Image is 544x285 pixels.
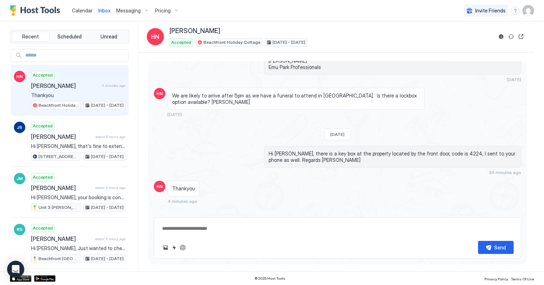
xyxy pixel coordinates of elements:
div: menu [511,6,520,15]
span: Accepted [171,39,191,46]
span: Recent [22,33,39,40]
span: JS [17,124,22,131]
span: Hi [PERSON_NAME], that's fine to extend, thanks [PERSON_NAME] [31,143,125,149]
div: Open Intercom Messenger [7,261,24,278]
span: Terms Of Use [511,277,534,281]
button: Upload image [161,243,170,252]
span: [PERSON_NAME] [31,184,92,191]
span: about 4 hours ago [95,237,125,241]
span: Hi [PERSON_NAME], your booking is confirmed, please collect your keys from our office, if you are... [31,194,125,201]
span: Hi [PERSON_NAME], Just wanted to check in and make sure you have everything you need? Hope you're... [31,245,125,252]
span: Privacy Policy [485,277,508,281]
span: about 4 hours ago [95,185,125,190]
span: HN [16,73,23,80]
button: Scheduled Messages [455,210,521,219]
div: User profile [523,5,534,16]
div: Send [494,244,506,251]
span: RS [17,226,22,233]
span: [DATE] - [DATE] [91,255,124,262]
span: Beachfront [GEOGRAPHIC_DATA] [38,255,79,262]
div: tab-group [10,30,129,43]
button: ChatGPT Auto Reply [178,243,187,252]
div: Scheduled Messages [465,211,513,218]
button: Open reservation [517,32,525,41]
span: Accepted [33,72,53,78]
button: Unread [90,32,128,42]
span: Pricing [155,7,171,14]
span: HN [156,90,163,97]
span: Beachfront Holiday Cottage [38,102,79,109]
a: App Store [10,275,31,282]
a: Inbox [98,7,110,14]
a: Google Play Store [34,275,56,282]
span: HN [151,32,160,41]
span: about 3 hours ago [95,134,125,139]
a: Calendar [72,7,93,14]
a: Host Tools Logo [10,5,63,16]
span: Accepted [33,123,53,129]
span: Thankyou [31,92,125,99]
span: HN [156,183,163,190]
span: [DATE] - [DATE] [273,39,305,46]
span: [PERSON_NAME] [31,82,99,89]
span: Hi [PERSON_NAME], there is a key box at the property located by the front door, code is 4224, I s... [269,151,517,163]
span: 4 minutes ago [102,83,125,88]
input: Input Field [22,49,128,62]
button: Scheduled [51,32,89,42]
a: Terms Of Use [511,275,534,282]
span: [DATE] - [DATE] [91,102,124,109]
button: Send [478,241,514,254]
span: [DATE] [331,132,345,137]
span: [DATE] - [DATE] [91,204,124,211]
span: [PERSON_NAME] [31,133,93,140]
span: [DATE] [167,112,182,117]
span: 4 minutes ago [167,199,197,204]
span: Accepted [33,174,53,180]
span: We are likely to arrive after 5pm as we have a funeral to attend in [GEOGRAPHIC_DATA]. Is there a... [172,93,420,105]
button: Quick reply [170,243,178,252]
span: Beachfront Holiday Cottage [203,39,260,46]
span: [STREET_ADDRESS], [GEOGRAPHIC_DATA] ([GEOGRAPHIC_DATA]) [38,153,79,160]
button: Reservation information [497,32,506,41]
span: [DATE] - [DATE] [91,153,124,160]
span: Scheduled [58,33,82,40]
span: Thankyou [172,185,195,192]
span: Unit 3 [PERSON_NAME] [38,204,79,211]
span: © 2025 Host Tools [255,276,286,281]
span: [DATE] [507,77,521,82]
span: Unread [100,33,117,40]
span: Invite Friends [475,7,506,14]
span: Messaging [116,7,141,14]
span: Accepted [33,225,53,231]
span: [PERSON_NAME] [170,27,220,35]
span: JM [16,175,23,182]
a: Privacy Policy [485,275,508,282]
span: 36 minutes ago [489,170,521,175]
button: Sync reservation [507,32,515,41]
button: Recent [12,32,50,42]
span: [PERSON_NAME] [31,235,92,242]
